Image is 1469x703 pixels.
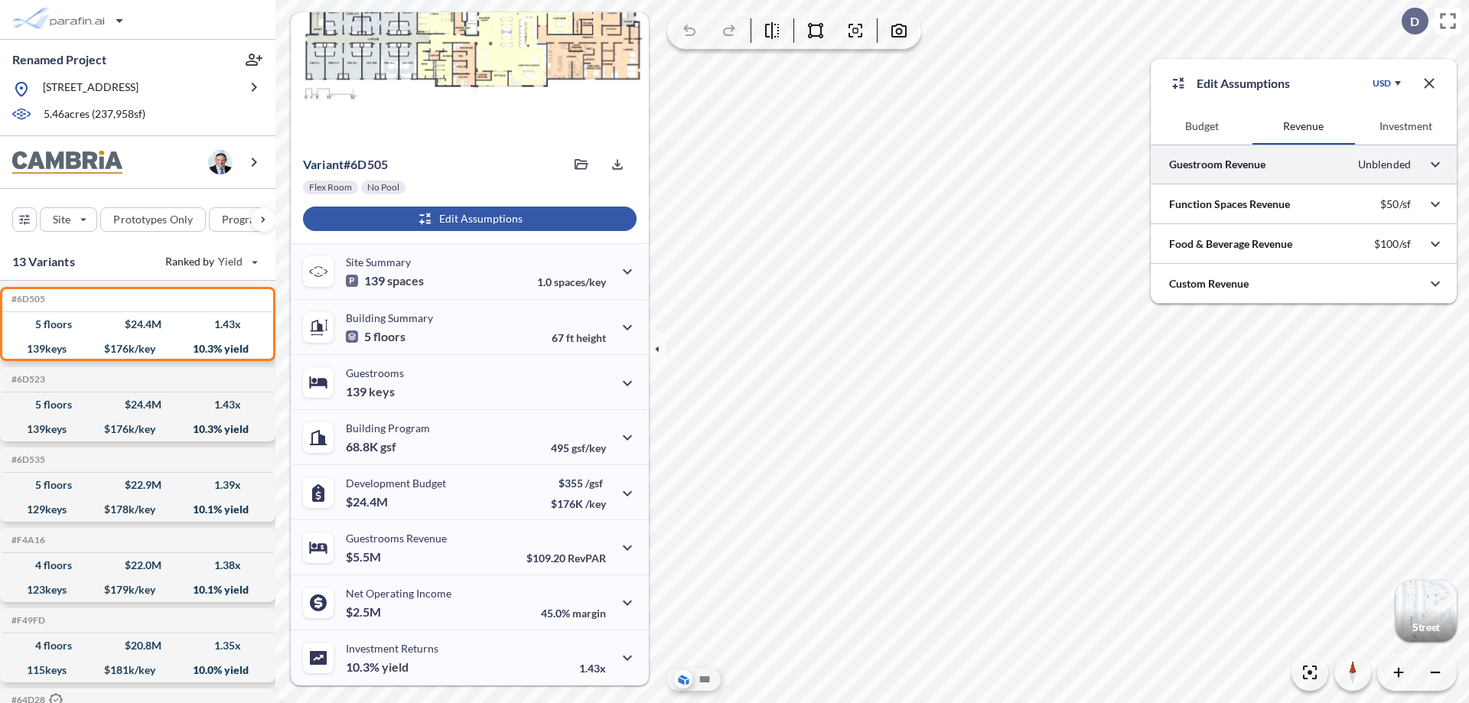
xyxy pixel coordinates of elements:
[572,607,606,620] span: margin
[209,207,292,232] button: Program
[552,331,606,344] p: 67
[568,552,606,565] span: RevPAR
[1169,276,1249,291] p: Custom Revenue
[346,587,451,600] p: Net Operating Income
[537,275,606,288] p: 1.0
[346,384,395,399] p: 139
[303,157,388,172] p: # 6d505
[572,441,606,454] span: gsf/key
[1410,15,1419,28] p: D
[346,311,433,324] p: Building Summary
[346,366,404,379] p: Guestrooms
[222,212,265,227] p: Program
[346,494,390,509] p: $24.4M
[113,212,193,227] p: Prototypes Only
[1412,621,1440,633] p: Street
[40,207,97,232] button: Site
[346,642,438,655] p: Investment Returns
[346,659,409,675] p: 10.3%
[674,670,692,688] button: Aerial View
[585,477,603,490] span: /gsf
[369,384,395,399] span: keys
[346,421,430,434] p: Building Program
[576,331,606,344] span: height
[346,439,396,454] p: 68.8K
[380,439,396,454] span: gsf
[551,477,606,490] p: $355
[43,80,138,99] p: [STREET_ADDRESS]
[309,181,352,194] p: Flex Room
[382,659,409,675] span: yield
[346,273,424,288] p: 139
[551,441,606,454] p: 495
[1373,77,1391,90] div: USD
[53,212,70,227] p: Site
[100,207,206,232] button: Prototypes Only
[303,207,637,231] button: Edit Assumptions
[541,607,606,620] p: 45.0%
[554,275,606,288] span: spaces/key
[373,329,406,344] span: floors
[367,181,399,194] p: No Pool
[387,273,424,288] span: spaces
[1374,237,1411,251] p: $100/sf
[695,670,714,688] button: Site Plan
[346,549,383,565] p: $5.5M
[8,615,45,626] h5: Click to copy the code
[1396,581,1457,642] img: Switcher Image
[346,604,383,620] p: $2.5M
[1151,108,1252,145] button: Budget
[1169,236,1292,252] p: Food & Beverage Revenue
[12,252,75,271] p: 13 Variants
[153,249,268,274] button: Ranked by Yield
[8,535,45,545] h5: Click to copy the code
[346,532,447,545] p: Guestrooms Revenue
[12,151,122,174] img: BrandImage
[44,106,145,123] p: 5.46 acres ( 237,958 sf)
[1197,74,1290,93] p: Edit Assumptions
[579,662,606,675] p: 1.43x
[208,150,233,174] img: user logo
[346,255,411,269] p: Site Summary
[8,454,45,465] h5: Click to copy the code
[1169,197,1290,212] p: Function Spaces Revenue
[8,374,45,385] h5: Click to copy the code
[1355,108,1457,145] button: Investment
[8,294,45,304] h5: Click to copy the code
[346,329,406,344] p: 5
[1252,108,1354,145] button: Revenue
[566,331,574,344] span: ft
[585,497,606,510] span: /key
[303,157,344,171] span: Variant
[526,552,606,565] p: $109.20
[1380,197,1411,211] p: $50/sf
[551,497,606,510] p: $176K
[346,477,446,490] p: Development Budget
[1396,581,1457,642] button: Switcher ImageStreet
[218,254,243,269] span: Yield
[12,51,106,68] p: Renamed Project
